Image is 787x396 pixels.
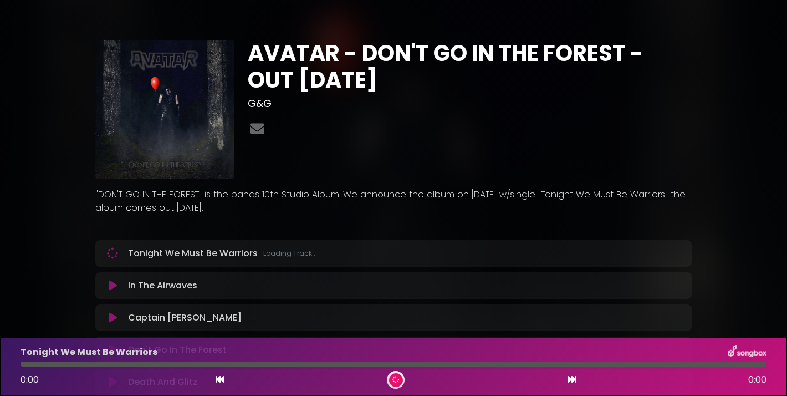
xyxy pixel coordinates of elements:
p: Tonight We Must Be Warriors [21,346,157,359]
img: songbox-logo-white.png [728,345,766,359]
p: Tonight We Must Be Warriors [128,247,317,260]
p: In The Airwaves [128,279,197,292]
p: Captain [PERSON_NAME] [128,311,242,324]
span: 0:00 [21,373,39,386]
h3: G&G [248,98,692,110]
span: 0:00 [748,373,766,387]
img: F2dxkizfSxmxPj36bnub [95,40,234,179]
p: "DON'T GO IN THE FOREST" is the bands 10th Studio Album. We announce the album on [DATE] w/single... [95,188,692,215]
h1: AVATAR - DON'T GO IN THE FOREST - OUT [DATE] [248,40,692,93]
span: Loading Track... [263,248,317,258]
